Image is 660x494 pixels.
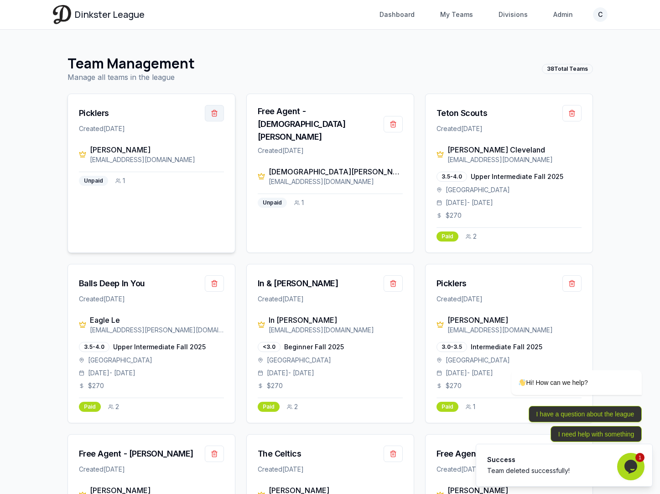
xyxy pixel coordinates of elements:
div: Created [DATE] [258,465,403,474]
iframe: chat widget [482,288,646,448]
iframe: chat widget [617,453,646,480]
p: Manage all teams in the league [68,72,195,83]
span: [DATE] - [DATE] [88,368,135,378]
div: 3.0-3.5 [437,342,467,352]
span: [GEOGRAPHIC_DATA] [446,185,510,194]
h1: Team Management [68,55,195,72]
div: 1 [466,402,475,411]
div: [PERSON_NAME] Cleveland [447,144,582,155]
div: 38 Total Teams [542,64,593,74]
div: 1 [294,198,304,207]
div: $ 270 [437,381,582,390]
a: Dinkster League [53,5,145,24]
div: $ 270 [79,381,224,390]
span: [GEOGRAPHIC_DATA] [88,356,152,365]
span: [DATE] - [DATE] [446,368,493,378]
span: [DATE] - [DATE] [446,198,493,207]
span: Beginner Fall 2025 [284,342,344,352]
div: Created [DATE] [79,294,224,304]
div: Eagle Le [90,315,224,326]
div: [PERSON_NAME] [447,315,582,326]
div: Paid [437,231,458,242]
span: Upper Intermediate Fall 2025 [113,342,206,352]
div: $ 270 [258,381,403,390]
div: In [PERSON_NAME] [269,315,403,326]
div: Paid [437,402,458,412]
div: [EMAIL_ADDRESS][DOMAIN_NAME] [269,177,403,186]
span: Dinkster League [75,8,145,21]
div: [EMAIL_ADDRESS][PERSON_NAME][DOMAIN_NAME] [90,326,224,335]
a: The Celtics [258,447,301,460]
a: In & [PERSON_NAME] [258,277,338,290]
div: Created [DATE] [437,294,582,304]
a: Free Agent - [PERSON_NAME] [437,447,551,460]
div: 1 [115,176,125,185]
div: 2 [287,402,298,411]
div: Unpaid [79,176,108,186]
span: Intermediate Fall 2025 [471,342,542,352]
div: [EMAIL_ADDRESS][DOMAIN_NAME] [447,326,582,335]
a: Picklers [437,277,467,290]
div: Team deleted successfully! [487,466,570,475]
div: [DEMOGRAPHIC_DATA][PERSON_NAME] [269,166,403,177]
button: C [593,7,608,22]
a: Balls Deep In You [79,277,145,290]
div: 3.5-4.0 [437,172,467,182]
a: Free Agent - [DEMOGRAPHIC_DATA][PERSON_NAME] [258,105,384,143]
div: [EMAIL_ADDRESS][DOMAIN_NAME] [90,155,224,164]
div: Created [DATE] [258,294,403,304]
div: 3.5-4.0 [79,342,109,352]
div: Unpaid [258,198,287,208]
div: [EMAIL_ADDRESS][DOMAIN_NAME] [269,326,403,335]
a: Teton Scouts [437,107,488,120]
div: Paid [258,402,280,412]
div: [PERSON_NAME] [90,144,224,155]
div: Created [DATE] [437,465,582,474]
div: 2 [466,232,477,241]
a: Free Agent - [PERSON_NAME] [79,447,193,460]
div: 2 [108,402,119,411]
div: <3.0 [258,342,281,352]
a: Admin [548,6,578,23]
div: Created [DATE] [79,124,224,133]
a: Picklers [79,107,109,120]
a: Dashboard [374,6,420,23]
span: [DATE] - [DATE] [267,368,314,378]
a: My Teams [435,6,478,23]
div: $ 270 [437,211,582,220]
div: Created [DATE] [437,124,582,133]
div: Created [DATE] [79,465,224,474]
span: Upper Intermediate Fall 2025 [471,172,563,181]
div: Success [487,455,570,464]
div: Created [DATE] [258,146,403,155]
div: [EMAIL_ADDRESS][DOMAIN_NAME] [447,155,582,164]
div: Paid [79,402,101,412]
span: [GEOGRAPHIC_DATA] [446,356,510,365]
img: Dinkster [53,5,71,24]
span: [GEOGRAPHIC_DATA] [267,356,331,365]
a: Divisions [493,6,533,23]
